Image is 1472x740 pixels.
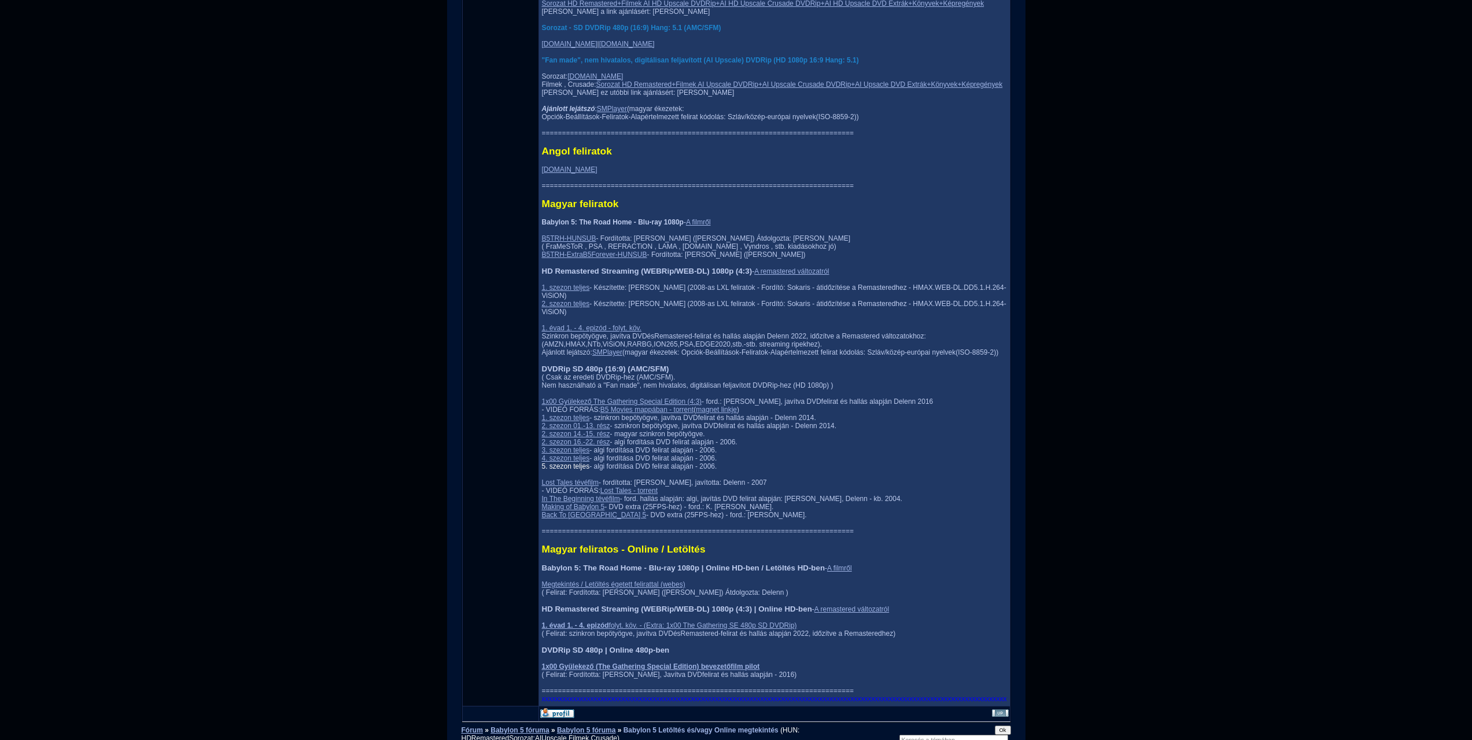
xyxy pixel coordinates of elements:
a: A remastered változatról [754,267,829,275]
a: [DOMAIN_NAME] [542,40,597,48]
a: Sorozat HD Remastered+Filmek AI Upscale DVDRip+AI Upscale Crusade DVDRip+AI Upsacle DVD Extrák+Kö... [596,80,1003,89]
a: 5. szezon teljes [542,462,590,470]
span: » [618,726,622,734]
b: HD Remastered Streaming (WEBRip/WEB-DL) 1080p (4:3) [542,267,752,275]
a: 1. évad 1. - 4. epizód - folyt. köv. [542,324,642,332]
b: DVDRip SD 480p (16:9) (AMC/SFM) [542,365,669,373]
span: Angol feliratok [542,145,612,157]
a: 3. szezon teljes [542,446,590,454]
a: 2. szezon 16.-22. rész [542,438,610,446]
a: Making of Babylon 5 [542,503,605,511]
a: 1. szezon teljes [542,284,590,292]
a: Back To [GEOGRAPHIC_DATA] 5 [542,511,647,519]
b: Babylon 5: The Road Home - Blu-ray 1080p [542,218,684,226]
a: magnet linkje [696,406,737,414]
span: » [551,726,555,734]
span: xxxxxxxxxxxxxxxxxxxxxxxxxxxxxxxxxxxxxxxxxxxxxxxxxxxxxxxxxxxxxxxxxxxxxxxxxxxxxxxxxxxxxxxxxxxxxxxxx... [542,695,1007,703]
a: Megtekintés / Letöltés égetett felirattal (webes) [542,580,685,588]
a: Babylon 5 Letöltés és/vagy Online megtekintés [624,726,779,734]
img: Fel [992,709,1009,717]
a: [DOMAIN_NAME] [542,165,597,174]
b: DVDRip SD 480p | Online 480p-ben [542,646,670,654]
a: 2. szezon 14.-15. rész [542,430,610,438]
span: Sorozat - SD DVDRip 480p (16:9) Hang: 5.1 (AMC/SFM) [542,24,721,32]
a: B5 Movies mappában - torrent [600,406,693,414]
a: 4. szezon teljes [542,454,590,462]
a: B5TRH-HUNSUB [542,234,596,242]
a: 2. szezon 01.-13. rész [542,422,610,430]
a: 1x00 Gyülekező (The Gathering Special Edition) bevezetőfilm pilot [542,662,760,671]
a: 1x00 Gyülekező The Gathering Special Edition (4:3) [542,397,702,406]
a: Lost Tales tévéfilm [542,478,599,487]
a: Babylon 5 fóruma [490,726,549,734]
a: 2. szezon teljes [542,300,590,308]
a: SMPlayer [597,105,627,113]
a: Babylon 5 fóruma [557,726,615,734]
a: 1. évad 1. - 4. epizódfolyt. köv. - (Extra: 1x00 The Gathering SE 480p SD DVDRip) [542,621,797,629]
span: Magyar feliratos - Online / Letöltés [542,543,706,555]
a: In The Beginning tévéfilm [542,495,620,503]
a: SMPlayer [592,348,622,356]
input: Ok [995,726,1011,735]
a: A filmről [827,564,852,572]
a: A remastered változatról [814,605,889,613]
a: A filmről [686,218,711,226]
a: Lost Tales - torrent [600,487,658,495]
a: [DOMAIN_NAME] [567,72,623,80]
img: Felhasználó profilja [540,708,574,718]
b: HD Remastered Streaming (WEBRip/WEB-DL) 1080p (4:3) | Online HD-ben [542,605,812,613]
span: "Fan made", nem hivatalos, digitálisan feljavított (AI Upscale) DVDRip (HD 1080p 16:9 Hang: 5.1) [542,56,859,64]
i: Ajánlott lejátszó [542,105,595,113]
a: Fórum [462,726,483,734]
a: [DOMAIN_NAME] [599,40,655,48]
span: » [485,726,489,734]
b: 1. évad 1. - 4. epizód [542,621,609,629]
b: Babylon 5: The Road Home - Blu-ray 1080p | Online HD-ben / Letöltés HD-ben [542,564,825,572]
a: 1. szezon teljes [542,414,590,422]
a: B5TRH-ExtraB5Forever-HUNSUB [542,251,647,259]
span: Magyar feliratok [542,198,619,209]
